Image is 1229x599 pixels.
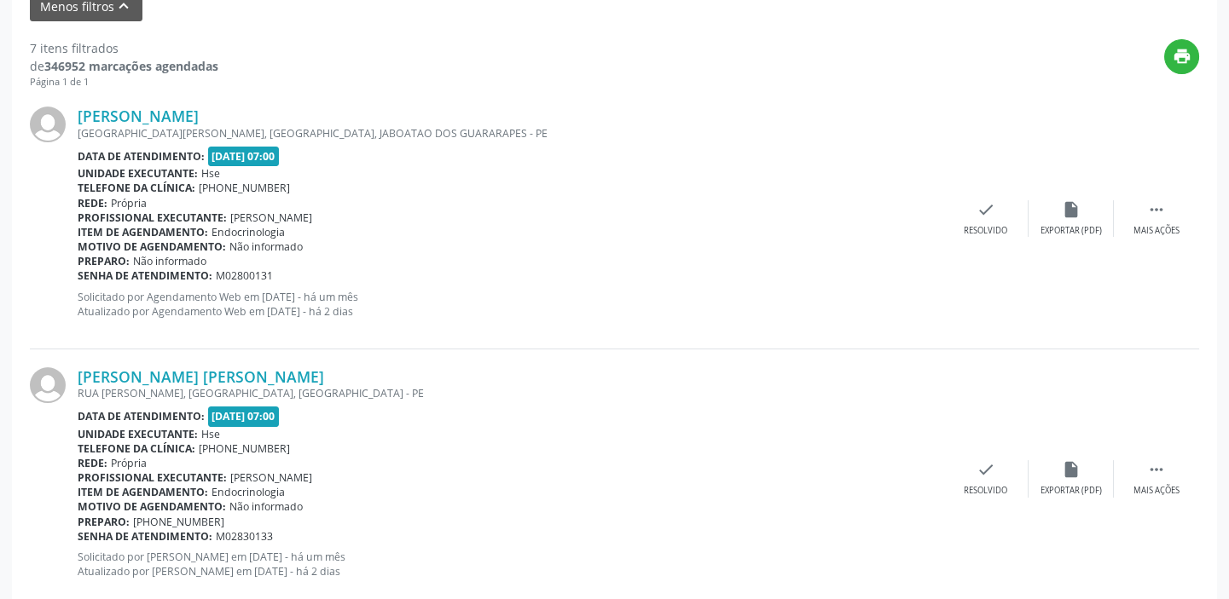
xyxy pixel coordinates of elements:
span: M02800131 [216,268,273,283]
img: img [30,107,66,142]
b: Item de agendamento: [78,225,208,239]
button: print [1164,39,1199,74]
div: Exportar (PDF) [1041,485,1102,497]
b: Unidade executante: [78,427,198,441]
div: Resolvido [964,485,1007,497]
b: Senha de atendimento: [78,529,212,544]
b: Motivo de agendamento: [78,499,226,514]
b: Preparo: [78,515,130,529]
i: check [977,200,995,219]
b: Unidade executante: [78,166,198,181]
span: Não informado [133,254,206,268]
b: Telefone da clínica: [78,441,195,456]
span: Não informado [229,239,303,254]
span: Hse [201,427,220,441]
span: Hse [201,166,220,181]
span: Endocrinologia [212,225,285,239]
span: Endocrinologia [212,485,285,499]
div: 7 itens filtrados [30,39,218,57]
div: Página 1 de 1 [30,75,218,89]
b: Senha de atendimento: [78,268,212,283]
i:  [1147,460,1166,479]
span: [PERSON_NAME] [230,210,312,225]
span: [DATE] 07:00 [208,406,280,426]
i: print [1173,47,1191,66]
b: Item de agendamento: [78,485,208,499]
span: [PHONE_NUMBER] [199,181,290,195]
i:  [1147,200,1166,219]
b: Preparo: [78,254,130,268]
p: Solicitado por Agendamento Web em [DATE] - há um mês Atualizado por Agendamento Web em [DATE] - h... [78,290,943,319]
a: [PERSON_NAME] [PERSON_NAME] [78,367,324,386]
p: Solicitado por [PERSON_NAME] em [DATE] - há um mês Atualizado por [PERSON_NAME] em [DATE] - há 2 ... [78,550,943,579]
b: Motivo de agendamento: [78,239,226,254]
i: check [977,460,995,479]
span: M02830133 [216,529,273,544]
div: Mais ações [1133,225,1180,237]
b: Rede: [78,456,107,470]
strong: 346952 marcações agendadas [44,58,218,74]
b: Rede: [78,196,107,210]
i: insert_drive_file [1062,200,1081,219]
div: de [30,57,218,75]
div: Resolvido [964,225,1007,237]
span: Própria [111,196,147,210]
span: [PERSON_NAME] [230,470,312,485]
b: Profissional executante: [78,470,227,485]
b: Telefone da clínica: [78,181,195,195]
span: [PHONE_NUMBER] [199,441,290,456]
img: img [30,367,66,403]
div: [GEOGRAPHIC_DATA][PERSON_NAME], [GEOGRAPHIC_DATA], JABOATAO DOS GUARARAPES - PE [78,126,943,141]
i: insert_drive_file [1062,460,1081,479]
span: Própria [111,456,147,470]
b: Data de atendimento: [78,149,205,164]
span: Não informado [229,499,303,514]
span: [PHONE_NUMBER] [133,515,224,529]
span: [DATE] 07:00 [208,147,280,166]
b: Data de atendimento: [78,409,205,423]
a: [PERSON_NAME] [78,107,199,125]
div: Exportar (PDF) [1041,225,1102,237]
b: Profissional executante: [78,210,227,225]
div: Mais ações [1133,485,1180,497]
div: RUA [PERSON_NAME], [GEOGRAPHIC_DATA], [GEOGRAPHIC_DATA] - PE [78,386,943,400]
